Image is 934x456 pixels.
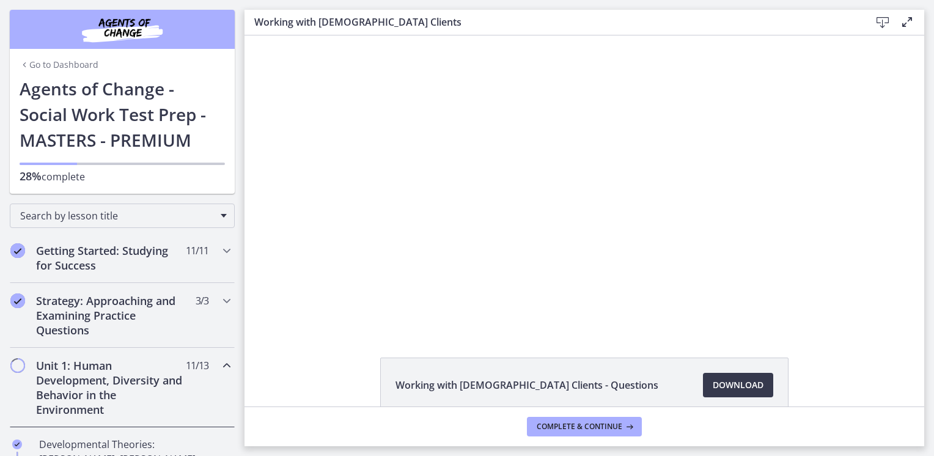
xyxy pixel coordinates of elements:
span: 3 / 3 [196,293,208,308]
i: Completed [10,243,25,258]
span: Working with [DEMOGRAPHIC_DATA] Clients - Questions [395,378,658,392]
span: 11 / 11 [186,243,208,258]
p: complete [20,169,225,184]
a: Download [703,373,773,397]
img: Agents of Change Social Work Test Prep [49,15,196,44]
h2: Unit 1: Human Development, Diversity and Behavior in the Environment [36,358,185,417]
div: Search by lesson title [10,204,235,228]
button: Complete & continue [527,417,642,436]
span: Complete & continue [537,422,622,432]
iframe: Video Lesson [245,35,924,329]
a: Go to Dashboard [20,59,98,71]
span: Download [713,378,763,392]
h1: Agents of Change - Social Work Test Prep - MASTERS - PREMIUM [20,76,225,153]
span: 28% [20,169,42,183]
h2: Strategy: Approaching and Examining Practice Questions [36,293,185,337]
h2: Getting Started: Studying for Success [36,243,185,273]
span: 11 / 13 [186,358,208,373]
i: Completed [12,439,22,449]
i: Completed [10,293,25,308]
h3: Working with [DEMOGRAPHIC_DATA] Clients [254,15,851,29]
span: Search by lesson title [20,209,215,222]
